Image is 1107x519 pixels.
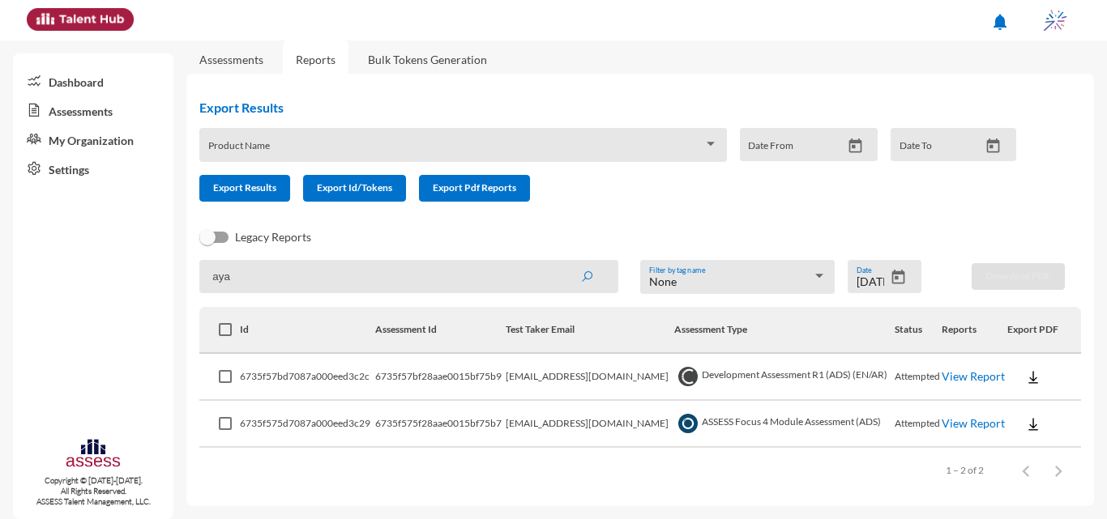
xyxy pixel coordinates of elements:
[674,401,895,448] td: ASSESS Focus 4 Module Assessment (ADS)
[13,475,173,507] p: Copyright © [DATE]-[DATE]. All Rights Reserved. ASSESS Talent Management, LLC.
[506,401,674,448] td: [EMAIL_ADDRESS][DOMAIN_NAME]
[841,138,870,155] button: Open calendar
[199,100,1029,115] h2: Export Results
[942,369,1005,383] a: View Report
[199,53,263,66] a: Assessments
[199,448,1081,493] mat-paginator: Select page
[375,401,506,448] td: 6735f575f28aae0015bf75b7
[649,274,677,288] span: None
[13,154,173,183] a: Settings
[506,307,674,354] th: Test Taker Email
[199,175,290,202] button: Export Results
[1042,454,1075,487] button: Next page
[13,125,173,154] a: My Organization
[979,138,1007,155] button: Open calendar
[972,263,1065,290] button: Download PDF
[985,270,1051,282] span: Download PDF
[303,175,406,202] button: Export Id/Tokens
[895,307,942,354] th: Status
[1007,307,1081,354] th: Export PDF
[240,354,375,401] td: 6735f57bd7087a000eed3c2c
[674,354,895,401] td: Development Assessment R1 (ADS) (EN/AR)
[942,307,1007,354] th: Reports
[235,228,311,247] span: Legacy Reports
[674,307,895,354] th: Assessment Type
[65,437,121,472] img: assesscompany-logo.png
[199,260,618,293] input: Search by name, token, assessment type, etc.
[884,269,913,286] button: Open calendar
[419,175,530,202] button: Export Pdf Reports
[283,40,348,79] a: Reports
[942,416,1005,430] a: View Report
[240,307,375,354] th: Id
[506,354,674,401] td: [EMAIL_ADDRESS][DOMAIN_NAME]
[13,96,173,125] a: Assessments
[375,307,506,354] th: Assessment Id
[895,354,942,401] td: Attempted
[317,181,392,194] span: Export Id/Tokens
[433,181,516,194] span: Export Pdf Reports
[990,12,1010,32] mat-icon: notifications
[895,401,942,448] td: Attempted
[355,40,500,79] a: Bulk Tokens Generation
[1010,454,1042,487] button: Previous page
[375,354,506,401] td: 6735f57bf28aae0015bf75b9
[13,66,173,96] a: Dashboard
[946,464,984,476] div: 1 – 2 of 2
[213,181,276,194] span: Export Results
[240,401,375,448] td: 6735f575d7087a000eed3c29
